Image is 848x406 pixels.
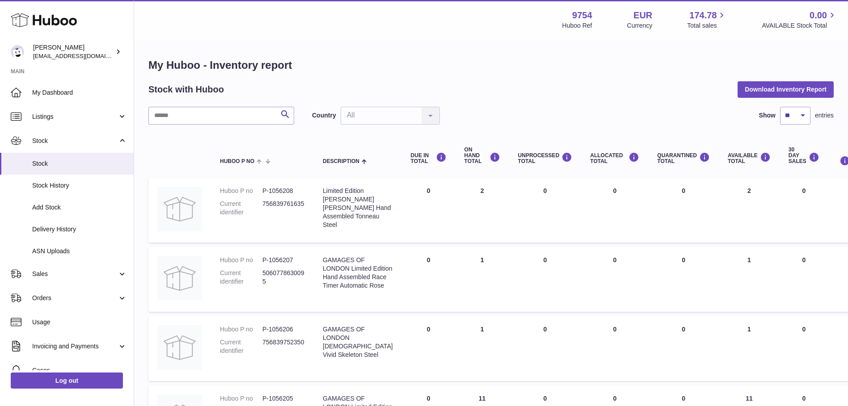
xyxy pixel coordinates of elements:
span: Cases [32,366,127,375]
td: 0 [402,178,456,243]
div: [PERSON_NAME] [33,43,114,60]
label: Show [759,111,776,120]
dt: Current identifier [220,338,262,355]
span: 0 [682,395,685,402]
dd: 756839761635 [262,200,305,217]
dd: 5060778630095 [262,269,305,286]
td: 1 [456,247,509,312]
dt: Current identifier [220,200,262,217]
td: 2 [456,178,509,243]
dt: Current identifier [220,269,262,286]
span: Usage [32,318,127,326]
button: Download Inventory Report [738,81,834,97]
td: 0 [780,316,828,381]
div: AVAILABLE Total [728,152,771,164]
td: 0 [402,316,456,381]
span: 0 [682,256,685,264]
td: 0 [402,247,456,312]
span: Total sales [687,21,727,30]
span: Stock History [32,181,127,190]
td: 0 [581,178,648,243]
dd: P-1056207 [262,256,305,264]
dd: P-1056205 [262,394,305,403]
span: ASN Uploads [32,247,127,255]
span: Stock [32,137,118,145]
span: Listings [32,113,118,121]
a: 174.78 Total sales [687,9,727,30]
div: DUE IN TOTAL [411,152,447,164]
span: Sales [32,270,118,278]
img: product image [157,256,202,301]
h1: My Huboo - Inventory report [148,58,834,72]
div: Huboo Ref [562,21,592,30]
dd: P-1056206 [262,325,305,334]
td: 0 [509,178,582,243]
div: UNPROCESSED Total [518,152,573,164]
img: info@fieldsluxury.london [11,45,24,59]
td: 1 [456,316,509,381]
div: GAMAGES OF LONDON [DEMOGRAPHIC_DATA] Vivid Skeleton Steel [323,325,393,359]
span: 174.78 [689,9,717,21]
h2: Stock with Huboo [148,84,224,96]
dd: P-1056208 [262,187,305,195]
td: 0 [780,178,828,243]
label: Country [312,111,336,120]
span: [EMAIL_ADDRESS][DOMAIN_NAME] [33,52,131,59]
span: 0 [682,187,685,194]
td: 0 [509,316,582,381]
td: 1 [719,247,780,312]
span: 0.00 [810,9,827,21]
td: 0 [509,247,582,312]
span: AVAILABLE Stock Total [762,21,837,30]
div: 30 DAY SALES [789,147,819,165]
img: product image [157,325,202,370]
td: 0 [780,247,828,312]
span: Delivery History [32,225,127,234]
span: entries [815,111,834,120]
div: GAMAGES OF LONDON Limited Edition Hand Assembled Race Timer Automatic Rose [323,256,393,290]
td: 0 [581,316,648,381]
td: 1 [719,316,780,381]
strong: 9754 [572,9,592,21]
span: Description [323,159,359,164]
div: ALLOCATED Total [590,152,639,164]
span: My Dashboard [32,88,127,97]
strong: EUR [633,9,652,21]
td: 2 [719,178,780,243]
div: Currency [627,21,653,30]
div: QUARANTINED Total [657,152,710,164]
dt: Huboo P no [220,325,262,334]
span: Stock [32,159,127,168]
div: Limited Edition [PERSON_NAME] [PERSON_NAME] Hand Assembled Tonneau Steel [323,187,393,229]
dt: Huboo P no [220,187,262,195]
img: product image [157,187,202,231]
a: 0.00 AVAILABLE Stock Total [762,9,837,30]
span: Huboo P no [220,159,254,164]
td: 0 [581,247,648,312]
span: Orders [32,294,118,302]
span: Add Stock [32,203,127,212]
span: 0 [682,326,685,333]
dt: Huboo P no [220,256,262,264]
a: Log out [11,373,123,389]
dd: 756839752350 [262,338,305,355]
div: ON HAND Total [464,147,500,165]
dt: Huboo P no [220,394,262,403]
span: Invoicing and Payments [32,342,118,351]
